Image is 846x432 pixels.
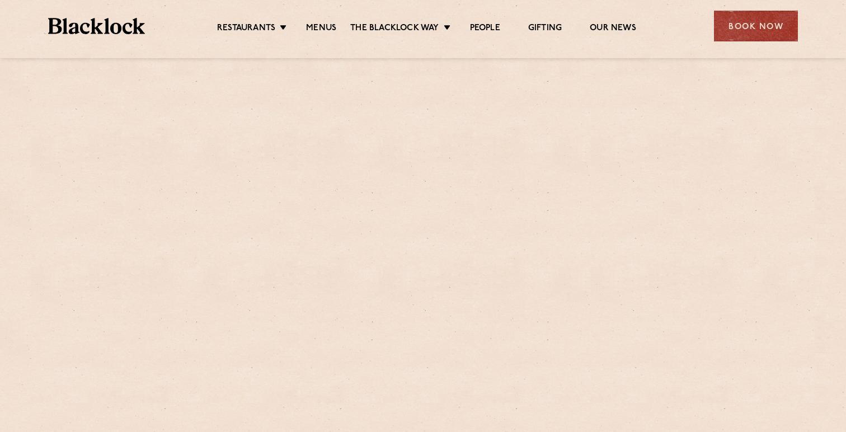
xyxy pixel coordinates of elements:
a: Our News [590,23,636,35]
a: People [470,23,500,35]
div: Book Now [714,11,798,41]
a: The Blacklock Way [350,23,439,35]
a: Gifting [528,23,562,35]
a: Menus [306,23,336,35]
img: BL_Textured_Logo-footer-cropped.svg [48,18,145,34]
a: Restaurants [217,23,275,35]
